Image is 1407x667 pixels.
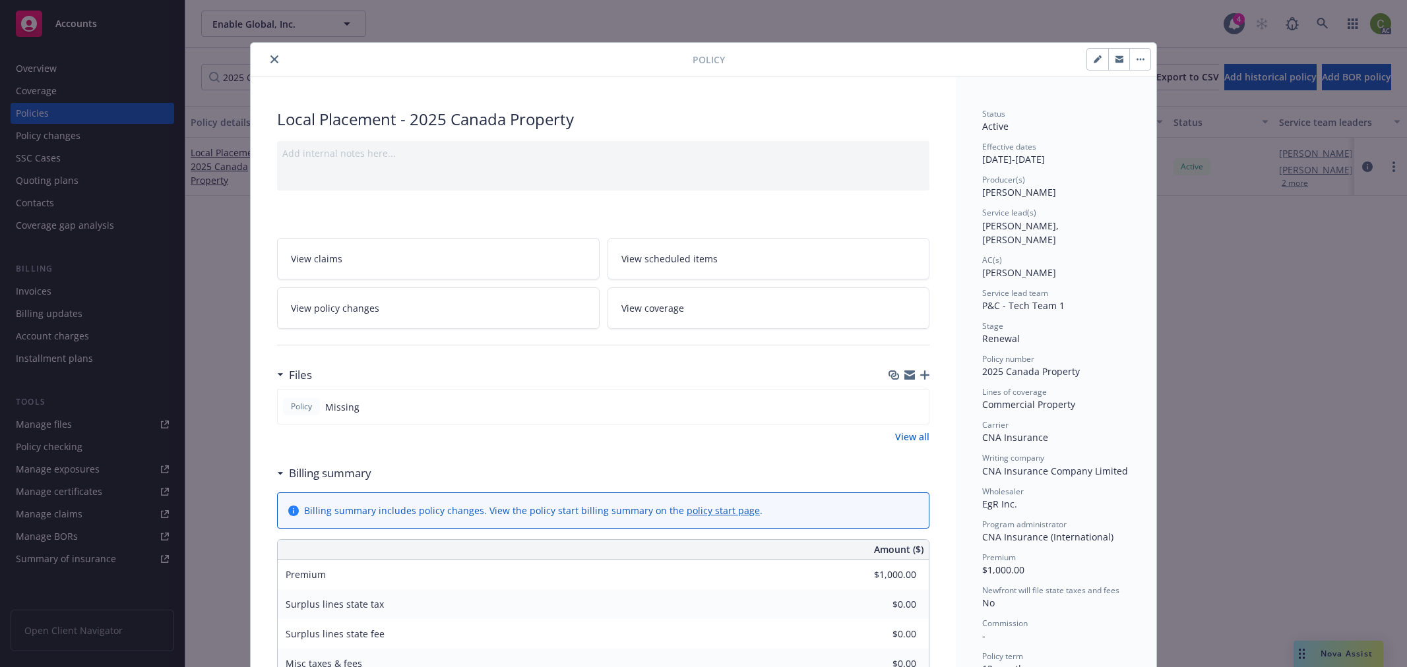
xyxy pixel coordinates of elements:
span: Carrier [982,419,1009,430]
span: View policy changes [291,301,379,315]
span: Program administrator [982,519,1067,530]
div: Files [277,366,312,384]
span: Service lead(s) [982,207,1036,218]
input: 0.00 [838,594,924,614]
span: No [982,596,995,609]
span: - [982,629,985,642]
span: CNA Insurance Company Limited [982,465,1128,477]
span: View claims [291,252,342,266]
span: [PERSON_NAME] [982,186,1056,198]
span: Surplus lines state fee [286,627,385,640]
span: CNA Insurance (International) [982,531,1113,543]
span: Active [982,120,1009,132]
span: Policy term [982,651,1023,662]
span: Policy [693,53,725,67]
div: Commercial Property [982,397,1130,411]
span: Writing company [982,452,1044,463]
span: Newfront will file state taxes and fees [982,585,1119,596]
div: Billing summary includes policy changes. View the policy start billing summary on the . [304,504,763,517]
a: View scheduled items [608,238,930,279]
div: Add internal notes here... [282,146,924,160]
h3: Files [289,366,312,384]
h3: Billing summary [289,465,371,482]
span: EgR Inc. [982,498,1017,510]
span: Policy [288,401,315,413]
a: View claims [277,238,600,279]
span: [PERSON_NAME], [PERSON_NAME] [982,219,1061,246]
div: Local Placement - 2025 Canada Property [277,108,929,130]
span: Effective dates [982,141,1036,152]
span: Premium [286,568,326,581]
span: View scheduled items [621,252,718,266]
span: AC(s) [982,254,1002,266]
span: Premium [982,552,1016,563]
span: Stage [982,320,1003,332]
input: 0.00 [838,624,924,644]
span: Commission [982,618,1028,629]
span: [PERSON_NAME] [982,266,1056,279]
button: close [266,51,282,67]
span: Producer(s) [982,174,1025,185]
span: Surplus lines state tax [286,598,384,610]
a: View all [895,430,929,444]
span: Missing [325,400,360,414]
span: View coverage [621,301,684,315]
span: Service lead team [982,287,1048,299]
span: Renewal [982,332,1020,345]
span: Status [982,108,1005,119]
span: Wholesaler [982,486,1024,497]
span: CNA Insurance [982,431,1048,444]
a: policy start page [687,504,760,517]
a: View coverage [608,287,930,329]
input: 0.00 [838,565,924,585]
span: 2025 Canada Property [982,365,1080,378]
span: Policy number [982,353,1034,364]
span: P&C - Tech Team 1 [982,299,1065,312]
div: [DATE] - [DATE] [982,141,1130,166]
span: $1,000.00 [982,564,1024,576]
span: Lines of coverage [982,386,1047,397]
span: Amount ($) [874,542,923,556]
div: Billing summary [277,465,371,482]
a: View policy changes [277,287,600,329]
